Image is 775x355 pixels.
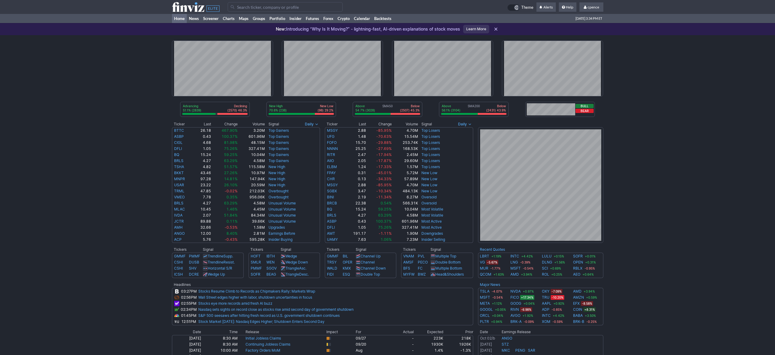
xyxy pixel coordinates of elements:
td: 15.24 [193,152,211,158]
td: 2.45M [392,152,418,158]
td: 0.13 [345,176,367,182]
a: Wedge Up [208,272,225,277]
a: MSFT [480,294,490,300]
th: Volume [392,121,418,127]
td: 10.04M [238,152,265,158]
a: TriangleAsc. [285,266,306,270]
a: AVGO [510,313,520,319]
th: Change [366,121,392,127]
a: MLAC [174,207,185,211]
p: Above [355,104,375,108]
p: 56.1% (3104) [442,108,460,112]
span: 63.29% [224,158,238,163]
a: New High [269,183,285,187]
td: 97.28 [193,176,211,182]
span: [DATE] 3:34 PM ET [575,14,602,23]
a: DUSB [189,260,199,264]
a: RBLX [573,265,582,271]
span: 81.98% [224,140,238,145]
a: CSHI [174,260,183,264]
a: META [480,300,490,307]
a: AMD [510,271,519,277]
td: 1.05 [193,146,211,152]
a: FIDI [327,272,334,277]
a: Channel [361,260,375,264]
td: 2.88 [345,127,367,134]
a: PLTR [480,319,489,325]
a: BEAG [266,272,276,277]
a: Top Losers [421,128,440,133]
a: Channel Down [361,266,386,270]
a: BIL [343,254,348,258]
a: Continuing Jobless Claims [246,342,290,347]
a: Unusual Volume [269,207,296,211]
button: Bull [575,104,594,108]
span: -45.01% [376,171,392,175]
td: 43.46 [193,170,211,176]
a: Stocks Resume Climb to Records as Chipmakers Rally: Markets Wrap [198,289,315,294]
p: (2431) 43.9% [486,108,506,112]
p: Advancing [183,104,201,108]
a: Most Volatile [421,207,443,211]
td: 2.47 [345,152,367,158]
a: RIVN [510,307,519,313]
a: COIN [573,307,582,313]
a: Initial Jobless Claims [246,336,281,340]
span: Asc. [299,266,306,270]
a: LULU [542,253,552,259]
a: JCTR [174,219,184,224]
a: UAMY [327,237,338,242]
a: DFLI [327,225,335,230]
a: TRML [174,189,184,193]
a: Top Gainers [269,128,289,133]
a: PVL [418,254,425,258]
td: 147.94K [238,176,265,182]
a: Oct 02/b [480,336,495,340]
a: Theme [507,4,533,11]
a: Learn More [463,25,489,33]
a: PENG [515,348,525,353]
a: Crypto [335,14,352,23]
a: OPER [343,260,352,264]
span: 14.81% [224,177,238,181]
a: Insider Buying [269,237,292,242]
a: Oversold [421,195,437,199]
td: 168.53K [392,146,418,152]
td: 327.41M [238,146,265,152]
a: TSLA [480,288,490,294]
a: TRU [542,294,549,300]
span: 59.25% [224,152,238,157]
a: Forex [321,14,335,23]
a: AAPL [542,300,551,307]
a: TrendlineResist. [208,260,235,264]
a: Major News [480,282,500,287]
a: Top Losers [421,158,440,163]
a: TSHA [174,164,184,169]
a: SGOV [266,266,277,270]
th: Ticker [172,121,193,127]
a: Top Losers [421,134,440,139]
span: -27.69% [376,146,392,151]
div: SMA50 [355,104,420,113]
td: 15.70 [345,140,367,146]
a: OXY [542,288,549,294]
span: Trendline [208,260,223,264]
a: BKKT [174,171,184,175]
a: Double Top [361,272,380,277]
a: Double Bottom [435,260,460,264]
a: Top Losers [421,140,440,145]
td: 0.43 [193,134,211,140]
a: WEN [266,260,275,264]
a: MUR [480,265,488,271]
p: (2570) 46.3% [227,108,247,112]
a: SAR [528,348,535,353]
a: BABA [573,313,583,319]
a: SCI [542,265,548,271]
a: SOFR [573,253,583,259]
a: Top Gainers [269,152,289,157]
a: Futures [304,14,321,23]
a: LBRT [480,253,489,259]
a: Top Losers [421,152,440,157]
a: BINI [327,195,334,199]
a: Recent Quotes [480,247,505,252]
